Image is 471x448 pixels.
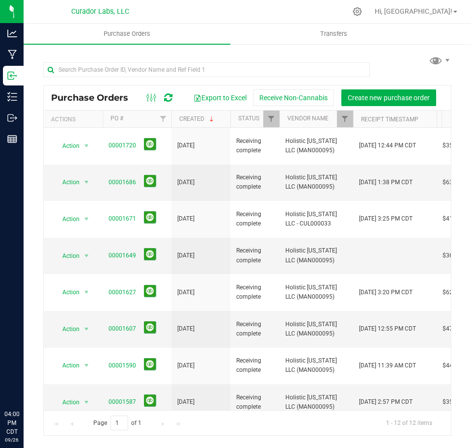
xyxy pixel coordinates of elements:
[81,395,93,409] span: select
[81,212,93,226] span: select
[10,369,39,399] iframe: Resource center
[54,322,80,336] span: Action
[54,175,80,189] span: Action
[7,134,17,144] inline-svg: Reports
[236,283,274,302] span: Receiving complete
[177,288,194,297] span: [DATE]
[375,7,452,15] span: Hi, [GEOGRAPHIC_DATA]!
[81,285,93,299] span: select
[359,324,416,334] span: [DATE] 12:55 PM CDT
[238,115,259,122] a: Status
[90,29,164,38] span: Purchase Orders
[177,361,194,370] span: [DATE]
[111,416,128,431] input: 1
[24,24,230,44] a: Purchase Orders
[285,283,347,302] span: Holistic [US_STATE] LLC (MAN000095)
[109,325,136,332] a: 00001607
[155,111,171,127] a: Filter
[236,356,274,375] span: Receiving complete
[54,395,80,409] span: Action
[351,7,363,16] div: Manage settings
[361,116,418,123] a: Receipt Timestamp
[29,368,41,380] iframe: Resource center unread badge
[81,249,93,263] span: select
[81,175,93,189] span: select
[7,92,17,102] inline-svg: Inventory
[109,142,136,149] a: 00001720
[230,24,437,44] a: Transfers
[179,115,216,122] a: Created
[54,212,80,226] span: Action
[177,251,194,260] span: [DATE]
[285,393,347,412] span: Holistic [US_STATE] LLC (MAN000095)
[177,214,194,224] span: [DATE]
[287,115,329,122] a: Vendor Name
[236,320,274,338] span: Receiving complete
[177,324,194,334] span: [DATE]
[285,320,347,338] span: Holistic [US_STATE] LLC (MAN000095)
[285,356,347,375] span: Holistic [US_STATE] LLC (MAN000095)
[109,215,136,222] a: 00001671
[43,62,370,77] input: Search Purchase Order ID, Vendor Name and Ref Field 1
[263,111,279,127] a: Filter
[341,89,436,106] button: Create new purchase order
[111,115,123,122] a: PO #
[236,137,274,155] span: Receiving complete
[54,359,80,372] span: Action
[51,92,138,103] span: Purchase Orders
[359,178,413,187] span: [DATE] 1:38 PM CDT
[81,359,93,372] span: select
[236,173,274,192] span: Receiving complete
[285,210,347,228] span: Holistic [US_STATE] LLC - CUL000033
[177,141,194,150] span: [DATE]
[359,288,413,297] span: [DATE] 3:20 PM CDT
[7,50,17,59] inline-svg: Manufacturing
[51,116,99,123] div: Actions
[236,246,274,265] span: Receiving complete
[236,210,274,228] span: Receiving complete
[177,178,194,187] span: [DATE]
[54,249,80,263] span: Action
[109,179,136,186] a: 00001686
[285,173,347,192] span: Holistic [US_STATE] LLC (MAN000095)
[359,214,413,224] span: [DATE] 3:25 PM CDT
[348,94,430,102] span: Create new purchase order
[359,397,413,407] span: [DATE] 2:57 PM CDT
[7,71,17,81] inline-svg: Inbound
[359,141,416,150] span: [DATE] 12:44 PM CDT
[285,246,347,265] span: Holistic [US_STATE] LLC (MAN000095)
[71,7,129,16] span: Curador Labs, LLC
[236,393,274,412] span: Receiving complete
[378,416,440,430] span: 1 - 12 of 12 items
[109,362,136,369] a: 00001590
[177,397,194,407] span: [DATE]
[54,139,80,153] span: Action
[54,285,80,299] span: Action
[7,28,17,38] inline-svg: Analytics
[337,111,353,127] a: Filter
[109,289,136,296] a: 00001627
[81,322,93,336] span: select
[81,139,93,153] span: select
[109,398,136,405] a: 00001587
[187,89,253,106] button: Export to Excel
[85,416,150,431] span: Page of 1
[7,113,17,123] inline-svg: Outbound
[359,361,416,370] span: [DATE] 11:39 AM CDT
[253,89,334,106] button: Receive Non-Cannabis
[307,29,360,38] span: Transfers
[4,436,19,444] p: 09/26
[285,137,347,155] span: Holistic [US_STATE] LLC (MAN000095)
[109,252,136,259] a: 00001649
[4,410,19,436] p: 04:00 PM CDT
